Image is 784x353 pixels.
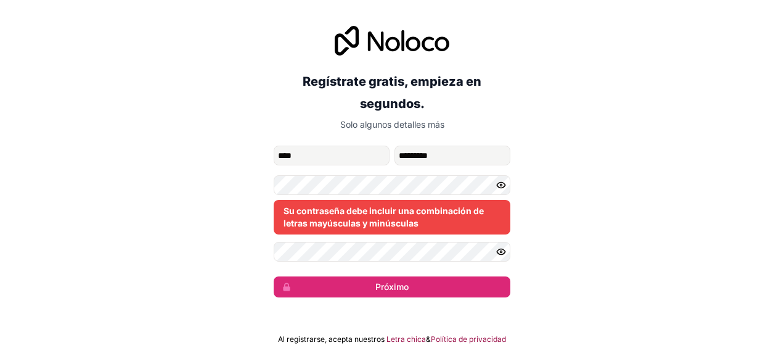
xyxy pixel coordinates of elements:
input: nombre de pila [274,146,390,165]
div: Su contraseña debe incluir una combinación de letras mayúsculas y minúsculas [274,200,510,235]
span: Al registrarse, acepta nuestros [278,334,385,344]
input: Contraseña [274,175,510,195]
a: Letra chica [386,334,426,344]
button: Próximo [274,276,510,297]
h2: Regístrate gratis, empieza en segundos. [274,70,510,115]
input: Confirmar contraseña [274,242,510,262]
input: apellido [394,146,510,165]
span: & [426,334,431,344]
font: Próximo [375,281,409,293]
a: Política de privacidad [431,334,506,344]
p: Solo algunos detalles más [274,118,510,131]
